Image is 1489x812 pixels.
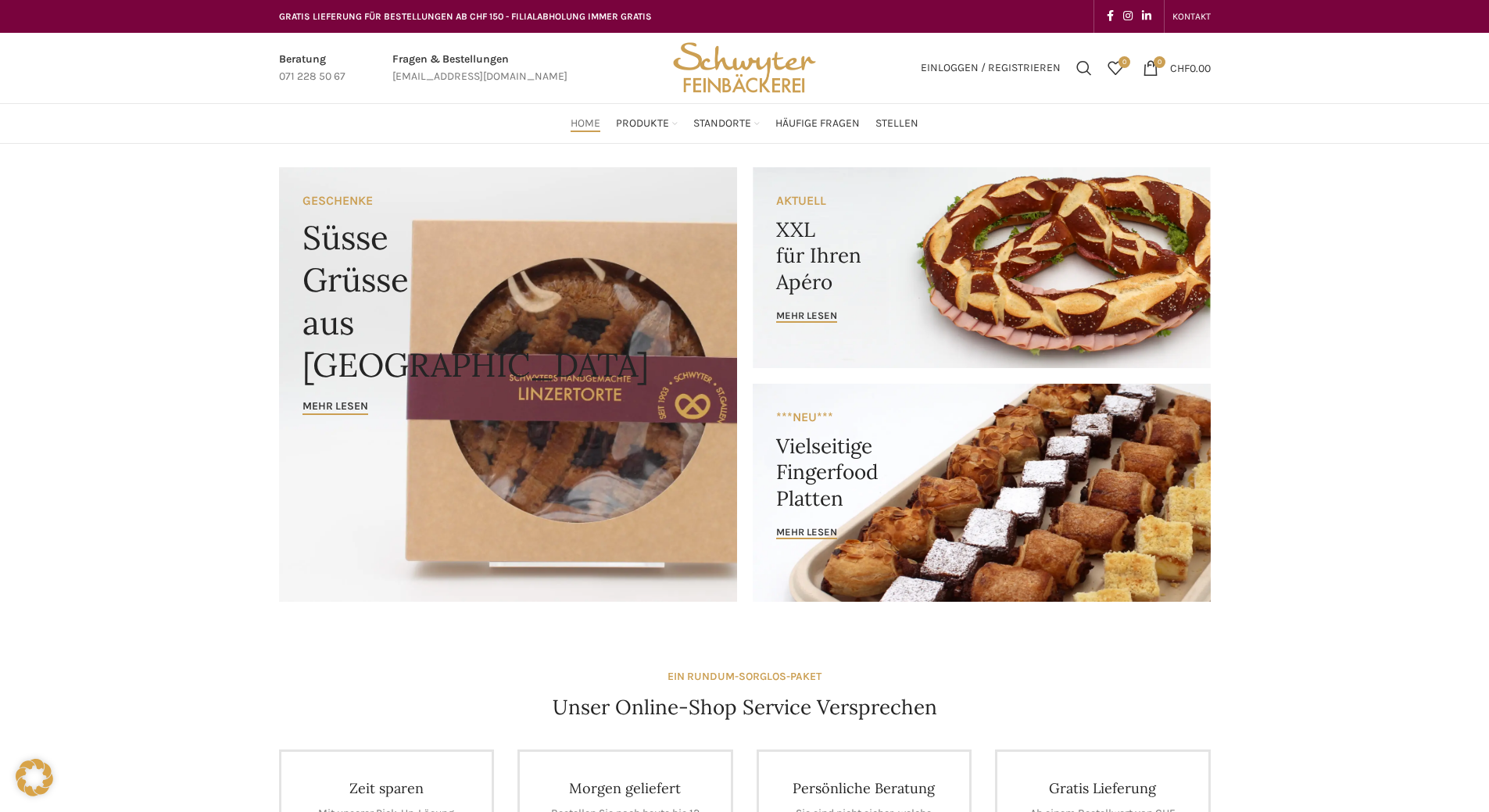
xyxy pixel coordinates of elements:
[775,108,860,139] a: Häufige Fragen
[305,779,469,797] h4: Zeit sparen
[1102,5,1119,27] a: Facebook social link
[1119,5,1137,27] a: Instagram social link
[875,116,918,131] span: Stellen
[279,51,345,86] a: Infobox link
[753,167,1211,368] a: Banner link
[571,116,600,131] span: Home
[279,11,652,22] span: GRATIS LIEFERUNG FÜR BESTELLUNGEN AB CHF 150 - FILIALABHOLUNG IMMER GRATIS
[616,116,669,131] span: Produkte
[753,384,1211,602] a: Banner link
[616,108,678,139] a: Produkte
[693,108,760,139] a: Standorte
[921,63,1061,73] span: Einloggen / Registrieren
[782,779,947,797] h4: Persönliche Beratung
[1068,52,1100,84] a: Suchen
[1021,779,1185,797] h4: Gratis Lieferung
[1100,52,1131,84] div: Meine Wunschliste
[1154,56,1165,68] span: 0
[668,33,821,103] img: Bäckerei Schwyter
[1119,56,1130,68] span: 0
[1165,1,1219,32] div: Secondary navigation
[1137,5,1156,27] a: Linkedin social link
[1172,11,1211,22] span: KONTAKT
[571,108,600,139] a: Home
[279,167,737,602] a: Banner link
[775,116,860,131] span: Häufige Fragen
[1172,1,1211,32] a: KONTAKT
[693,116,751,131] span: Standorte
[1135,52,1219,84] a: 0 CHF0.00
[1170,61,1211,74] bdi: 0.00
[553,693,937,721] h4: Unser Online-Shop Service Versprechen
[668,60,821,73] a: Site logo
[271,108,1219,139] div: Main navigation
[1100,52,1131,84] a: 0
[392,51,567,86] a: Infobox link
[668,670,821,683] strong: EIN RUNDUM-SORGLOS-PAKET
[1170,61,1190,74] span: CHF
[875,108,918,139] a: Stellen
[543,779,707,797] h4: Morgen geliefert
[913,52,1068,84] a: Einloggen / Registrieren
